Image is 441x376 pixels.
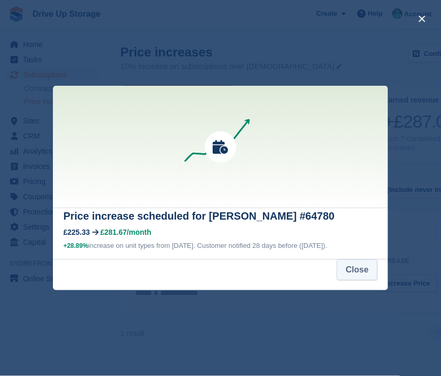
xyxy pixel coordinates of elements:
span: Customer notified 28 days before ([DATE]). [197,242,327,249]
span: increase on unit types from [DATE]. [63,242,195,249]
div: +28.89% [63,241,89,251]
h2: Price increase scheduled for [PERSON_NAME] #64780 [63,208,378,224]
span: £281.67 [101,228,127,236]
div: £225.33 [63,228,90,236]
button: Close [337,259,378,280]
button: close [414,10,431,27]
span: /month [127,228,151,236]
